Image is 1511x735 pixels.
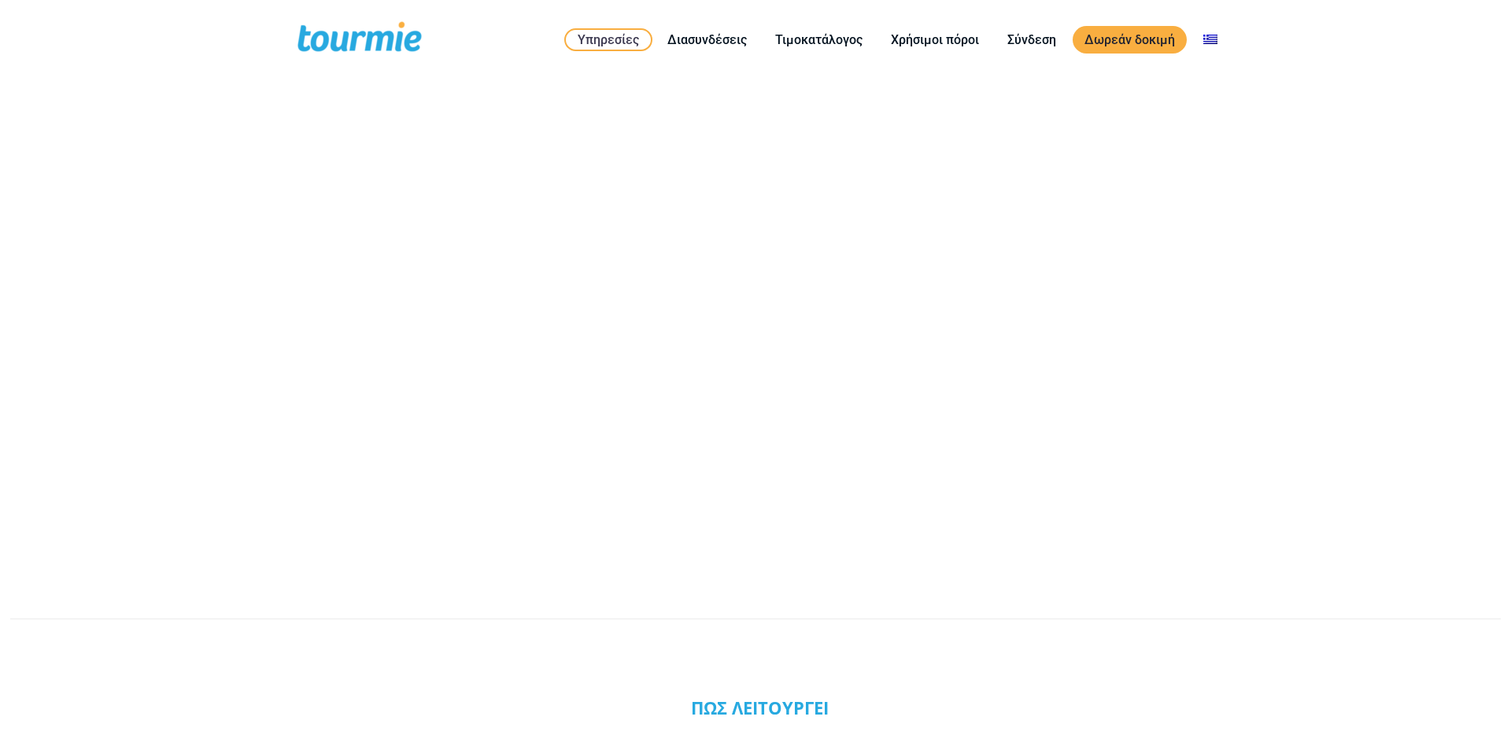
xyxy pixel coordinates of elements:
b: ΠΩΣ ΛΕΙΤΟΥΡΓΕΙ [691,696,829,719]
a: Δωρεάν δοκιμή [1073,26,1187,54]
a: Σύνδεση [996,30,1068,50]
a: Υπηρεσίες [564,28,652,51]
a: Διασυνδέσεις [656,30,759,50]
a: Χρήσιμοι πόροι [879,30,991,50]
a: Τιμοκατάλογος [763,30,874,50]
